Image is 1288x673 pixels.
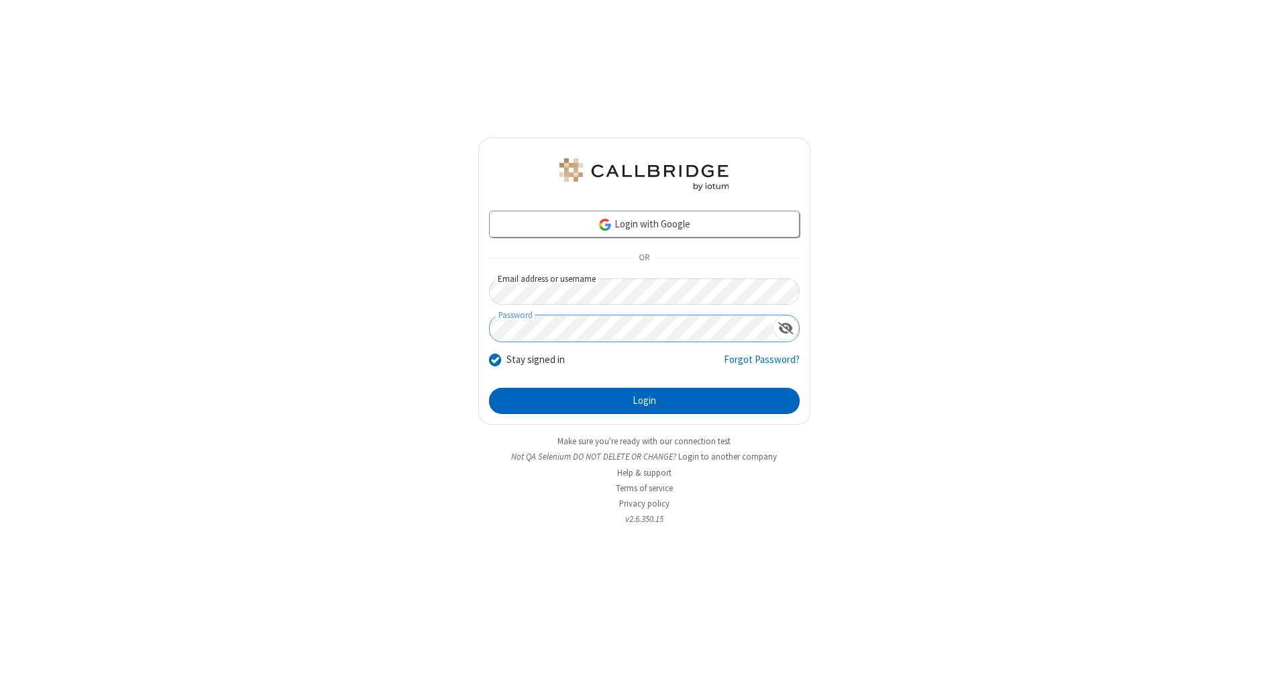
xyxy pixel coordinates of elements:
[724,352,800,378] a: Forgot Password?
[619,498,669,509] a: Privacy policy
[478,513,810,525] li: v2.6.350.15
[506,352,565,368] label: Stay signed in
[557,158,731,191] img: QA Selenium DO NOT DELETE OR CHANGE
[678,450,777,463] button: Login to another company
[478,450,810,463] li: Not QA Selenium DO NOT DELETE OR CHANGE?
[617,467,672,478] a: Help & support
[598,217,612,232] img: google-icon.png
[489,278,800,305] input: Email address or username
[773,315,799,340] div: Show password
[557,435,731,447] a: Make sure you're ready with our connection test
[490,315,773,342] input: Password
[616,482,673,494] a: Terms of service
[489,388,800,415] button: Login
[489,211,800,238] a: Login with Google
[633,249,655,268] span: OR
